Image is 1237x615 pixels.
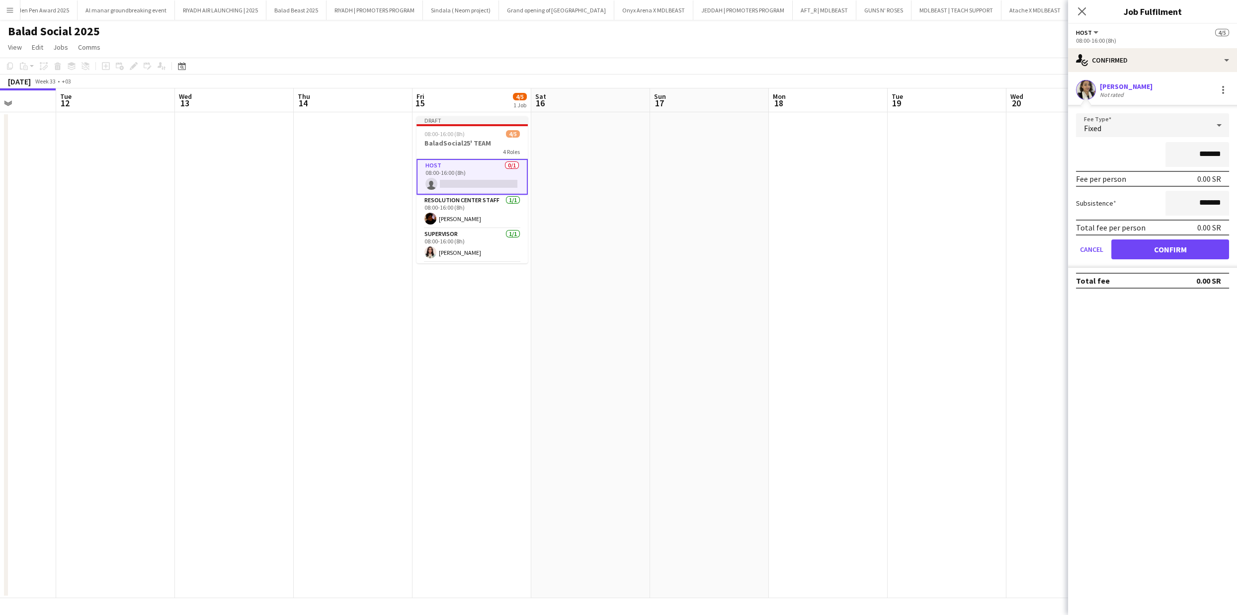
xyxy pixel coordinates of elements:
[1068,48,1237,72] div: Confirmed
[890,97,903,109] span: 19
[892,92,903,101] span: Tue
[1076,223,1146,232] div: Total fee per person
[773,92,786,101] span: Mon
[1076,199,1116,208] label: Subsistence
[33,77,58,85] span: Week 33
[503,148,520,155] span: 4 Roles
[8,43,22,52] span: View
[177,97,192,109] span: 13
[1215,29,1229,36] span: 4/5
[1111,239,1229,259] button: Confirm
[1076,29,1092,36] span: HOST
[535,92,546,101] span: Sat
[513,101,526,109] div: 1 Job
[74,41,104,54] a: Comms
[298,92,310,101] span: Thu
[1197,223,1221,232] div: 0.00 SR
[266,0,327,20] button: Balad Beast 2025
[1100,91,1126,98] div: Not rated
[1,0,78,20] button: Golden Pen Award 2025
[28,41,47,54] a: Edit
[1197,174,1221,184] div: 0.00 SR
[416,159,528,195] app-card-role: HOST0/108:00-16:00 (8h)
[506,130,520,138] span: 4/5
[534,97,546,109] span: 16
[513,93,527,100] span: 4/5
[179,92,192,101] span: Wed
[653,97,666,109] span: 17
[1009,97,1023,109] span: 20
[1076,174,1126,184] div: Fee per person
[60,92,72,101] span: Tue
[416,92,424,101] span: Fri
[1084,123,1101,133] span: Fixed
[416,195,528,229] app-card-role: Resolution Center Staff1/108:00-16:00 (8h)[PERSON_NAME]
[175,0,266,20] button: RIYADH AIR LAUNCHING | 2025
[856,0,911,20] button: GUNS N' ROSES
[49,41,72,54] a: Jobs
[8,24,100,39] h1: Balad Social 2025
[614,0,693,20] button: Onyx Arena X MDLBEAST
[59,97,72,109] span: 12
[1076,276,1110,286] div: Total fee
[1076,239,1107,259] button: Cancel
[793,0,856,20] button: AFT_R | MDLBEAST
[296,97,310,109] span: 14
[53,43,68,52] span: Jobs
[654,92,666,101] span: Sun
[1010,92,1023,101] span: Wed
[1100,82,1153,91] div: [PERSON_NAME]
[911,0,1001,20] button: MDLBEAST | TEACH SUPPORT
[416,139,528,148] h3: BaladSocial25' TEAM
[415,97,424,109] span: 15
[424,130,465,138] span: 08:00-16:00 (8h)
[423,0,499,20] button: Sindala ( Neom project)
[499,0,614,20] button: Grand opening of [GEOGRAPHIC_DATA]
[1001,0,1069,20] button: Atache X MDLBEAST
[327,0,423,20] button: RIYADH | PROMOTERS PROGRAM
[1068,5,1237,18] h3: Job Fulfilment
[8,77,31,86] div: [DATE]
[771,97,786,109] span: 18
[1076,37,1229,44] div: 08:00-16:00 (8h)
[78,0,175,20] button: Al manar groundbreaking event
[4,41,26,54] a: View
[416,116,528,124] div: Draft
[62,77,71,85] div: +03
[78,43,100,52] span: Comms
[32,43,43,52] span: Edit
[1196,276,1221,286] div: 0.00 SR
[416,229,528,262] app-card-role: Supervisor1/108:00-16:00 (8h)[PERSON_NAME]
[416,116,528,263] app-job-card: Draft08:00-16:00 (8h)4/5BaladSocial25' TEAM4 RolesHOST0/108:00-16:00 (8h) Resolution Center Staff...
[1076,29,1100,36] button: HOST
[693,0,793,20] button: JEDDAH | PROMOTERS PROGRAM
